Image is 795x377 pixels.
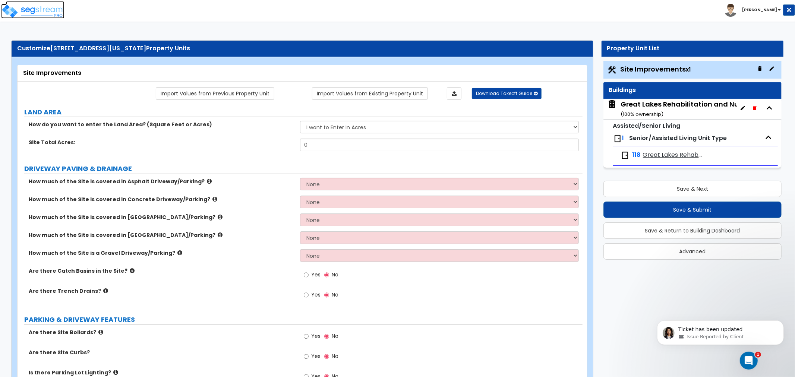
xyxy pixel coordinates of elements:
label: Site Total Acres: [29,139,294,146]
small: Assisted/Senior Living [613,121,681,130]
span: 1 [755,352,761,358]
input: No [324,291,329,299]
iframe: Intercom notifications message [646,305,795,357]
span: No [332,352,338,360]
button: Save & Submit [603,202,782,218]
span: Great Lakes Rehabilitation and Nursing Center LLC [643,151,703,159]
input: No [324,271,329,279]
input: Yes [304,271,309,279]
i: click for more info! [103,288,108,294]
label: Are there Site Bollards? [29,329,294,336]
span: Yes [311,332,321,340]
span: No [332,332,338,340]
button: Advanced [603,243,782,260]
div: Great Lakes Rehabilitation and Nursing Center LLC [621,99,794,118]
small: ( 100 % ownership) [621,111,663,118]
i: click for more info! [177,250,182,256]
label: Are there Trench Drains? [29,287,294,295]
label: How do you want to enter the Land Area? (Square Feet or Acres) [29,121,294,128]
input: No [324,352,329,361]
label: PARKING & DRIVEWAY FEATURES [24,315,583,324]
img: Construction.png [607,65,617,75]
i: click for more info! [113,370,118,375]
label: LAND AREA [24,107,583,117]
span: 1 [622,134,624,142]
img: logo_pro_r.png [1,4,64,19]
span: Yes [311,352,321,360]
span: Yes [311,291,321,298]
label: Are there Catch Basins in the Site? [29,267,294,275]
img: building.svg [607,99,617,109]
button: Save & Next [603,181,782,197]
label: Is there Parking Lot Lighting? [29,369,294,376]
label: How much of the Site is covered in [GEOGRAPHIC_DATA]/Parking? [29,213,294,221]
i: click for more info! [218,232,223,238]
span: 118 [632,151,641,159]
div: Site Improvements [23,69,581,77]
i: click for more info! [130,268,135,273]
div: Buildings [609,86,776,95]
b: [PERSON_NAME] [742,7,777,13]
span: No [332,271,338,278]
label: Are there Site Curbs? [29,349,294,356]
label: How much of the Site is covered in [GEOGRAPHIC_DATA]/Parking? [29,231,294,239]
button: Download Takeoff Guide [472,88,542,99]
span: Download Takeoff Guide [476,90,532,96]
input: Yes [304,291,309,299]
span: No [332,291,338,298]
span: Yes [311,271,321,278]
img: door.png [613,134,622,143]
input: No [324,332,329,340]
a: Import the dynamic attribute values from existing properties. [312,87,428,100]
i: click for more info! [218,214,223,220]
span: [STREET_ADDRESS][US_STATE] [50,44,146,53]
label: How much of the Site is covered in Asphalt Driveway/Parking? [29,178,294,185]
img: avatar.png [724,4,737,17]
span: Site Improvements [621,64,691,74]
a: Import the dynamic attribute values from previous properties. [156,87,274,100]
button: Save & Return to Building Dashboard [603,222,782,239]
span: Senior/Assisted Living Unit Type [630,134,727,142]
small: x1 [686,66,691,73]
iframe: Intercom live chat [740,352,758,370]
i: click for more info! [212,196,217,202]
label: How much of the Site is a Gravel Driveway/Parking? [29,249,294,257]
input: Yes [304,352,309,361]
input: Yes [304,332,309,340]
i: click for more info! [98,329,103,335]
div: Customize Property Units [17,44,587,53]
label: How much of the Site is covered in Concrete Driveway/Parking? [29,196,294,203]
i: click for more info! [207,178,212,184]
span: Great Lakes Rehabilitation and Nursing Center LLC [607,99,737,118]
a: Import the dynamic attributes value through Excel sheet [447,87,461,100]
img: door.png [621,151,630,160]
div: Property Unit List [607,44,778,53]
label: DRIVEWAY PAVING & DRAINAGE [24,164,583,174]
